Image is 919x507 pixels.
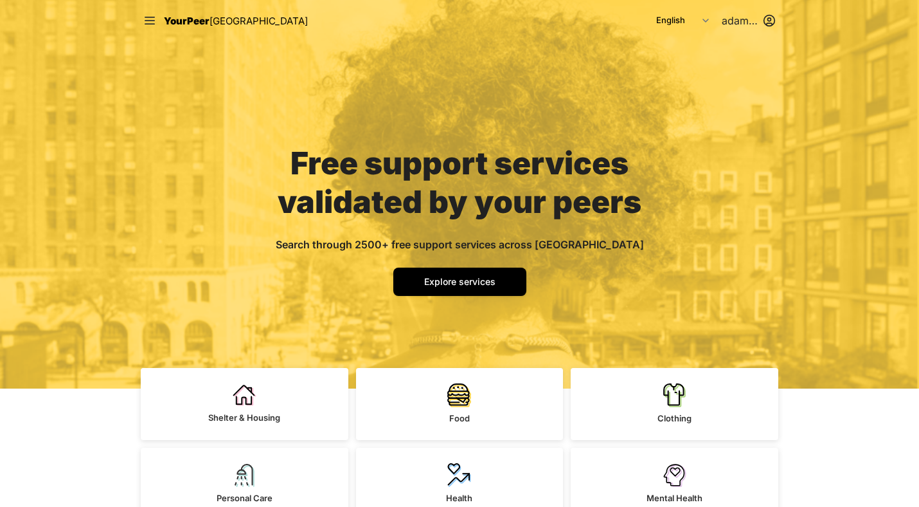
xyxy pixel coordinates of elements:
[571,368,778,440] a: Clothing
[657,413,691,423] span: Clothing
[393,268,526,296] a: Explore services
[164,15,210,27] span: YourPeer
[722,13,776,28] button: adamabard
[356,368,564,440] a: Food
[141,368,348,440] a: Shelter & Housing
[424,276,495,287] span: Explore services
[278,144,641,221] span: Free support services validated by your peers
[647,493,702,503] span: Mental Health
[276,238,644,251] span: Search through 2500+ free support services across [GEOGRAPHIC_DATA]
[722,13,758,28] span: adamabard
[217,493,272,503] span: Personal Care
[210,15,308,27] span: [GEOGRAPHIC_DATA]
[164,13,308,29] a: YourPeer[GEOGRAPHIC_DATA]
[446,493,472,503] span: Health
[449,413,470,423] span: Food
[208,412,280,423] span: Shelter & Housing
